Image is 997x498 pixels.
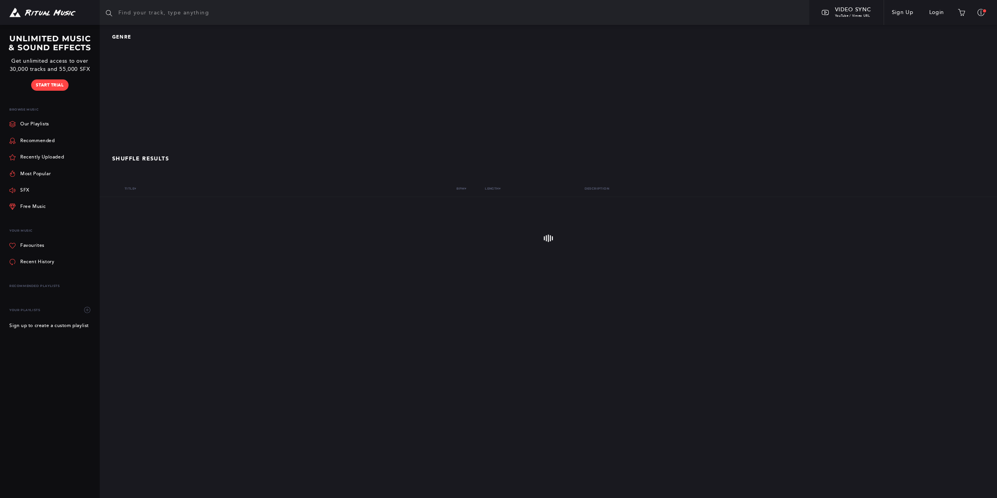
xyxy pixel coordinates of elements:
span: YouTube / Vimeo URL [835,14,870,18]
p: Your Music [9,224,93,237]
a: Title [125,187,136,190]
a: Sign Up [884,2,921,23]
a: Recent History [9,254,54,270]
span: ▾ [134,187,136,190]
div: Recommended Playlists [9,280,93,292]
a: Start Trial [31,79,68,91]
a: Free Music [9,199,46,215]
a: Length [485,187,500,190]
a: Bpm [456,187,467,190]
a: Recommended [9,132,55,149]
span: Shuffle results [112,155,169,162]
a: Recently Uploaded [9,149,64,165]
span: ▾ [499,187,500,190]
div: Your Playlists [9,302,93,319]
p: Browse Music [9,103,93,116]
span: ▾ [465,187,466,190]
a: Sign up to create a custom playlist [9,319,89,333]
a: Genre [112,35,137,40]
a: SFX [9,182,30,199]
a: Our Playlists [9,116,49,132]
h3: UNLIMITED MUSIC & SOUND EFFECTS [6,34,93,52]
a: Most Popular [9,165,51,182]
p: Description [508,187,685,190]
img: Ritual Music [9,8,76,18]
a: Login [921,2,952,23]
a: Favourites [9,238,44,254]
p: Get unlimited access to over 30,000 tracks and 55,000 SFX [6,57,93,73]
span: Video Sync [835,6,871,13]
